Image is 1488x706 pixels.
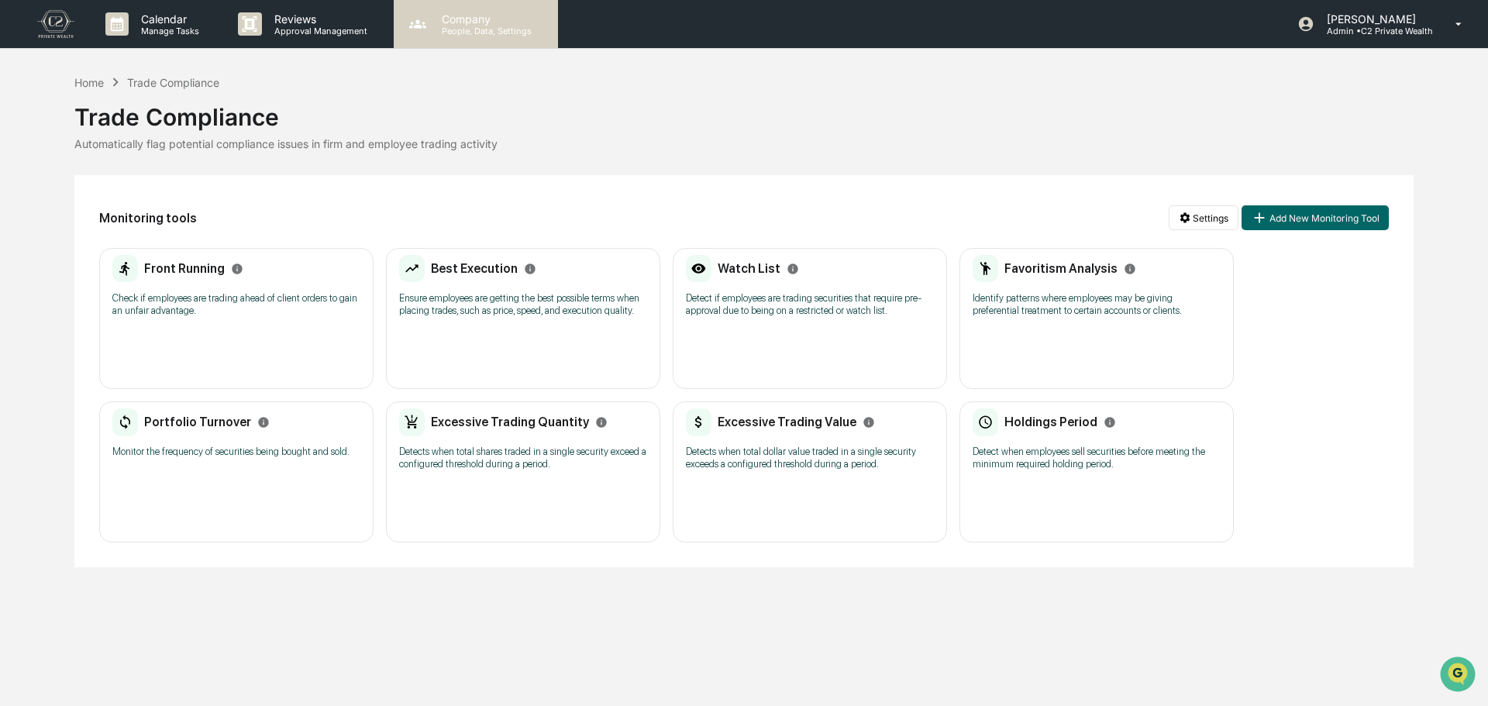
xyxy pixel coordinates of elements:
[106,189,198,217] a: 🗄️Attestations
[1242,205,1389,230] button: Add New Monitoring Tool
[154,263,188,274] span: Pylon
[1169,205,1238,230] button: Settings
[15,119,43,146] img: 1746055101610-c473b297-6a78-478c-a979-82029cc54cd1
[686,292,934,317] p: Detect if employees are trading securities that require pre-approval due to being on a restricted...
[129,26,207,36] p: Manage Tasks
[9,189,106,217] a: 🖐️Preclearance
[1314,12,1433,26] p: [PERSON_NAME]
[1438,655,1480,697] iframe: Open customer support
[112,446,360,458] p: Monitor the frequency of securities being bought and sold.
[863,416,875,429] svg: Info
[1004,415,1097,429] h2: Holdings Period
[595,416,608,429] svg: Info
[74,76,104,89] div: Home
[9,219,104,246] a: 🔎Data Lookup
[686,446,934,470] p: Detects when total dollar value traded in a single security exceeds a configured threshold during...
[99,211,197,226] h2: Monitoring tools
[524,263,536,275] svg: Info
[262,26,375,36] p: Approval Management
[31,225,98,240] span: Data Lookup
[144,415,251,429] h2: Portfolio Turnover
[74,137,1414,150] div: Automatically flag potential compliance issues in firm and employee trading activity
[31,195,100,211] span: Preclearance
[429,26,539,36] p: People, Data, Settings
[112,292,360,317] p: Check if employees are trading ahead of client orders to gain an unfair advantage.
[429,12,539,26] p: Company
[431,261,518,276] h2: Best Execution
[973,292,1221,317] p: Identify patterns where employees may be giving preferential treatment to certain accounts or cli...
[37,10,74,38] img: logo
[15,226,28,239] div: 🔎
[74,91,1414,131] div: Trade Compliance
[231,263,243,275] svg: Info
[399,292,647,317] p: Ensure employees are getting the best possible terms when placing trades, such as price, speed, a...
[399,446,647,470] p: Detects when total shares traded in a single security exceed a configured threshold during a period.
[787,263,799,275] svg: Info
[262,12,375,26] p: Reviews
[263,123,282,142] button: Start new chat
[112,197,125,209] div: 🗄️
[53,134,196,146] div: We're available if you need us!
[718,261,780,276] h2: Watch List
[1314,26,1433,36] p: Admin • C2 Private Wealth
[109,262,188,274] a: Powered byPylon
[53,119,254,134] div: Start new chat
[1004,261,1118,276] h2: Favoritism Analysis
[431,415,589,429] h2: Excessive Trading Quantity
[718,415,856,429] h2: Excessive Trading Value
[15,197,28,209] div: 🖐️
[128,195,192,211] span: Attestations
[1104,416,1116,429] svg: Info
[15,33,282,57] p: How can we help?
[129,12,207,26] p: Calendar
[144,261,225,276] h2: Front Running
[973,446,1221,470] p: Detect when employees sell securities before meeting the minimum required holding period.
[127,76,219,89] div: Trade Compliance
[257,416,270,429] svg: Info
[1124,263,1136,275] svg: Info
